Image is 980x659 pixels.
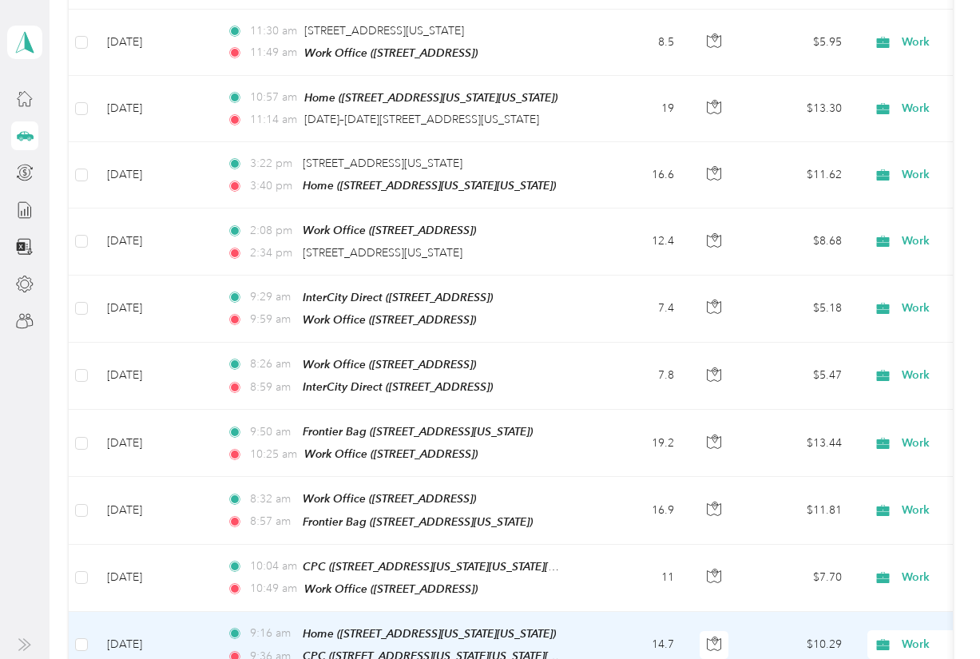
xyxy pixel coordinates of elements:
span: 8:32 am [250,490,296,508]
td: [DATE] [94,410,214,477]
td: $5.47 [743,343,855,410]
span: 10:57 am [250,89,297,106]
td: $11.81 [743,477,855,544]
td: $13.44 [743,410,855,477]
td: [DATE] [94,10,214,76]
span: CPC ([STREET_ADDRESS][US_STATE][US_STATE][US_STATE]) [303,560,604,574]
span: Frontier Bag ([STREET_ADDRESS][US_STATE]) [303,515,533,528]
span: 10:04 am [250,558,296,575]
span: 11:49 am [250,44,297,62]
td: $7.70 [743,545,855,612]
td: $8.68 [743,208,855,275]
td: $13.30 [743,76,855,142]
td: 7.4 [581,276,687,343]
td: [DATE] [94,208,214,275]
span: 8:57 am [250,513,296,530]
td: [DATE] [94,76,214,142]
td: [DATE] [94,545,214,612]
span: Home ([STREET_ADDRESS][US_STATE][US_STATE]) [303,627,556,640]
span: Work Office ([STREET_ADDRESS]) [303,492,476,505]
td: 19 [581,76,687,142]
span: 8:59 am [250,379,296,396]
span: [STREET_ADDRESS][US_STATE] [303,157,462,170]
span: Work Office ([STREET_ADDRESS]) [304,46,478,59]
span: 10:25 am [250,446,297,463]
span: 9:29 am [250,288,296,306]
span: 9:16 am [250,625,296,642]
span: 2:08 pm [250,222,296,240]
td: [DATE] [94,343,214,410]
span: Frontier Bag ([STREET_ADDRESS][US_STATE]) [303,425,533,438]
span: Home ([STREET_ADDRESS][US_STATE][US_STATE]) [303,179,556,192]
td: 19.2 [581,410,687,477]
span: [DATE]–[DATE][STREET_ADDRESS][US_STATE] [304,113,539,126]
td: 16.9 [581,477,687,544]
span: 10:49 am [250,580,297,597]
td: [DATE] [94,142,214,208]
td: 7.8 [581,343,687,410]
td: 8.5 [581,10,687,76]
span: 9:50 am [250,423,296,441]
span: 8:26 am [250,355,296,373]
span: 11:30 am [250,22,297,40]
td: [DATE] [94,276,214,343]
span: 3:22 pm [250,155,296,173]
span: Work Office ([STREET_ADDRESS]) [303,358,476,371]
td: 16.6 [581,142,687,208]
span: InterCity Direct ([STREET_ADDRESS]) [303,380,493,393]
td: [DATE] [94,477,214,544]
span: Work Office ([STREET_ADDRESS]) [304,447,478,460]
span: 2:34 pm [250,244,296,262]
span: Work Office ([STREET_ADDRESS]) [303,313,476,326]
span: 11:14 am [250,111,297,129]
span: [STREET_ADDRESS][US_STATE] [304,24,464,38]
span: Work Office ([STREET_ADDRESS]) [304,582,478,595]
span: 3:40 pm [250,177,296,195]
span: [STREET_ADDRESS][US_STATE] [303,246,462,260]
span: Home ([STREET_ADDRESS][US_STATE][US_STATE]) [304,91,557,104]
span: Work Office ([STREET_ADDRESS]) [303,224,476,236]
span: 9:59 am [250,311,296,328]
td: $5.18 [743,276,855,343]
iframe: Everlance-gr Chat Button Frame [891,570,980,659]
td: $5.95 [743,10,855,76]
td: $11.62 [743,142,855,208]
td: 11 [581,545,687,612]
td: 12.4 [581,208,687,275]
span: InterCity Direct ([STREET_ADDRESS]) [303,291,493,304]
